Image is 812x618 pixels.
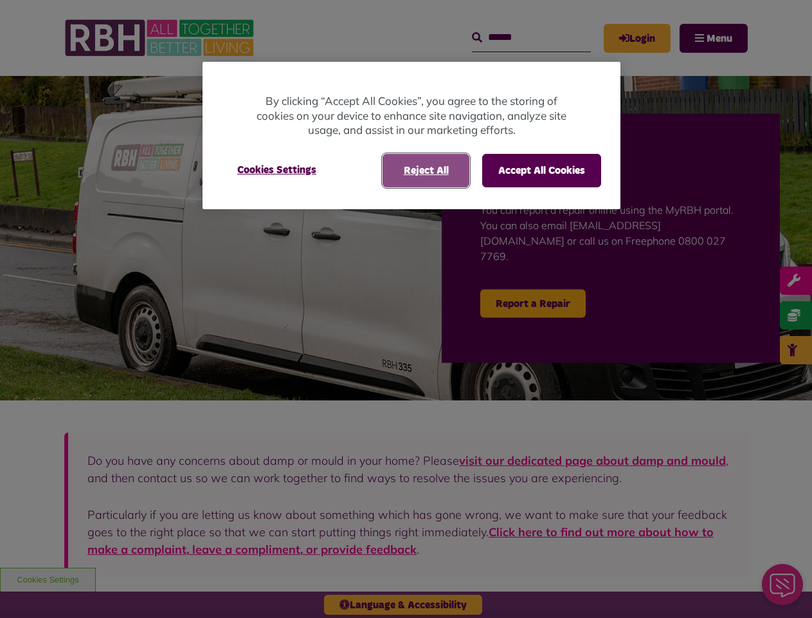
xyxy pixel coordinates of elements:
button: Reject All [383,154,469,187]
div: Cookie banner [203,62,620,209]
p: By clicking “Accept All Cookies”, you agree to the storing of cookies on your device to enhance s... [254,94,569,138]
div: Privacy [203,62,620,209]
div: Close Web Assistant [8,4,49,45]
button: Accept All Cookies [482,154,601,187]
button: Cookies Settings [222,154,332,186]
